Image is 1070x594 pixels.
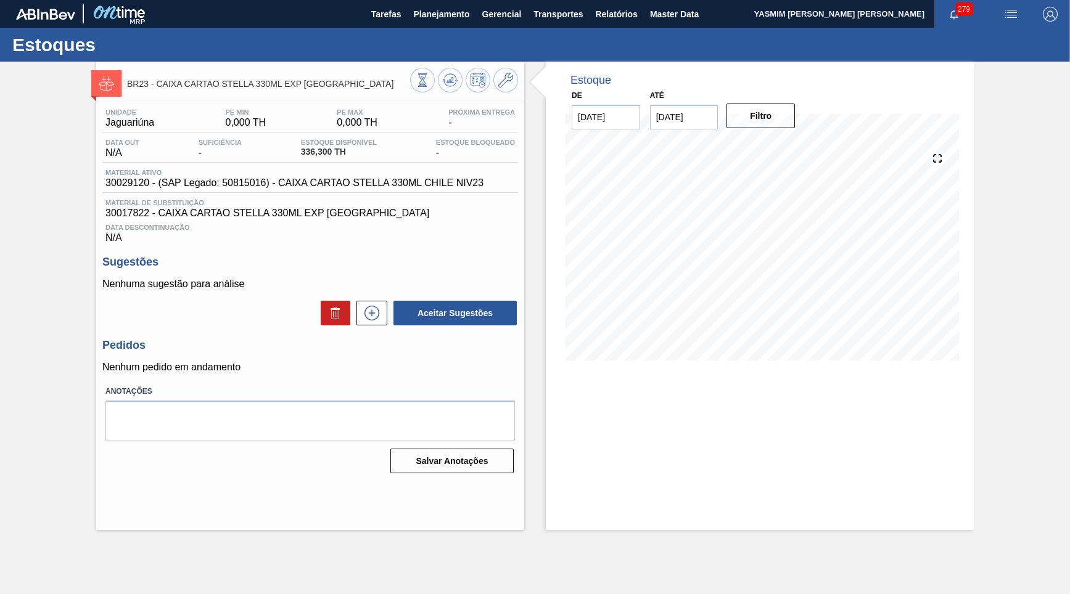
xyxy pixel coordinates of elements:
button: Visão Geral dos Estoques [410,68,435,92]
div: - [433,139,518,158]
span: Gerencial [482,7,522,22]
span: 30017822 - CAIXA CARTAO STELLA 330ML EXP [GEOGRAPHIC_DATA] [105,208,515,219]
span: BR23 - CAIXA CARTAO STELLA 330ML EXP CHILE [127,79,410,89]
span: Data Descontinuação [105,224,515,231]
h3: Pedidos [102,339,518,352]
button: Notificações [934,6,974,23]
span: 279 [955,2,973,16]
span: Transportes [533,7,583,22]
button: Filtro [726,104,795,128]
div: - [195,139,245,158]
p: Nenhuma sugestão para análise [102,279,518,290]
span: Planejamento [413,7,469,22]
div: Aceitar Sugestões [387,299,518,327]
input: dd/mm/yyyy [572,105,640,129]
span: 0,000 TH [226,117,266,128]
span: Material de Substituição [105,199,515,206]
img: userActions [1003,7,1018,22]
span: Master Data [650,7,699,22]
span: 336,300 TH [301,147,377,157]
h1: Estoques [12,38,231,52]
span: Material ativo [105,169,484,176]
div: Estoque [570,74,611,87]
p: Nenhum pedido em andamento [102,362,518,373]
span: Próxima Entrega [448,108,515,116]
button: Programar Estoque [466,68,490,92]
button: Atualizar Gráfico [438,68,463,92]
button: Ir ao Master Data / Geral [493,68,518,92]
img: Logout [1043,7,1058,22]
div: Excluir Sugestões [315,301,350,325]
span: Jaguariúna [105,117,154,128]
span: Suficiência [199,139,242,146]
div: N/A [102,139,142,158]
label: Até [650,91,664,100]
span: Estoque Bloqueado [436,139,515,146]
span: Unidade [105,108,154,116]
span: Data out [105,139,139,146]
button: Salvar Anotações [390,449,514,473]
span: Estoque Disponível [301,139,377,146]
img: TNhmsLtSVTkK8tSr43FrP2fwEKptu5GPRR3wAAAABJRU5ErkJggg== [16,9,75,20]
label: Anotações [105,383,515,401]
span: Relatórios [595,7,637,22]
div: Nova sugestão [350,301,387,325]
label: De [572,91,582,100]
div: - [445,108,518,128]
img: Ícone [99,76,114,91]
input: dd/mm/yyyy [650,105,718,129]
button: Aceitar Sugestões [393,301,517,325]
span: 0,000 TH [337,117,377,128]
div: N/A [102,219,518,243]
span: PE MAX [337,108,377,116]
span: PE MIN [226,108,266,116]
span: 30029120 - (SAP Legado: 50815016) - CAIXA CARTAO STELLA 330ML CHILE NIV23 [105,177,484,189]
span: Tarefas [371,7,401,22]
h3: Sugestões [102,256,518,269]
